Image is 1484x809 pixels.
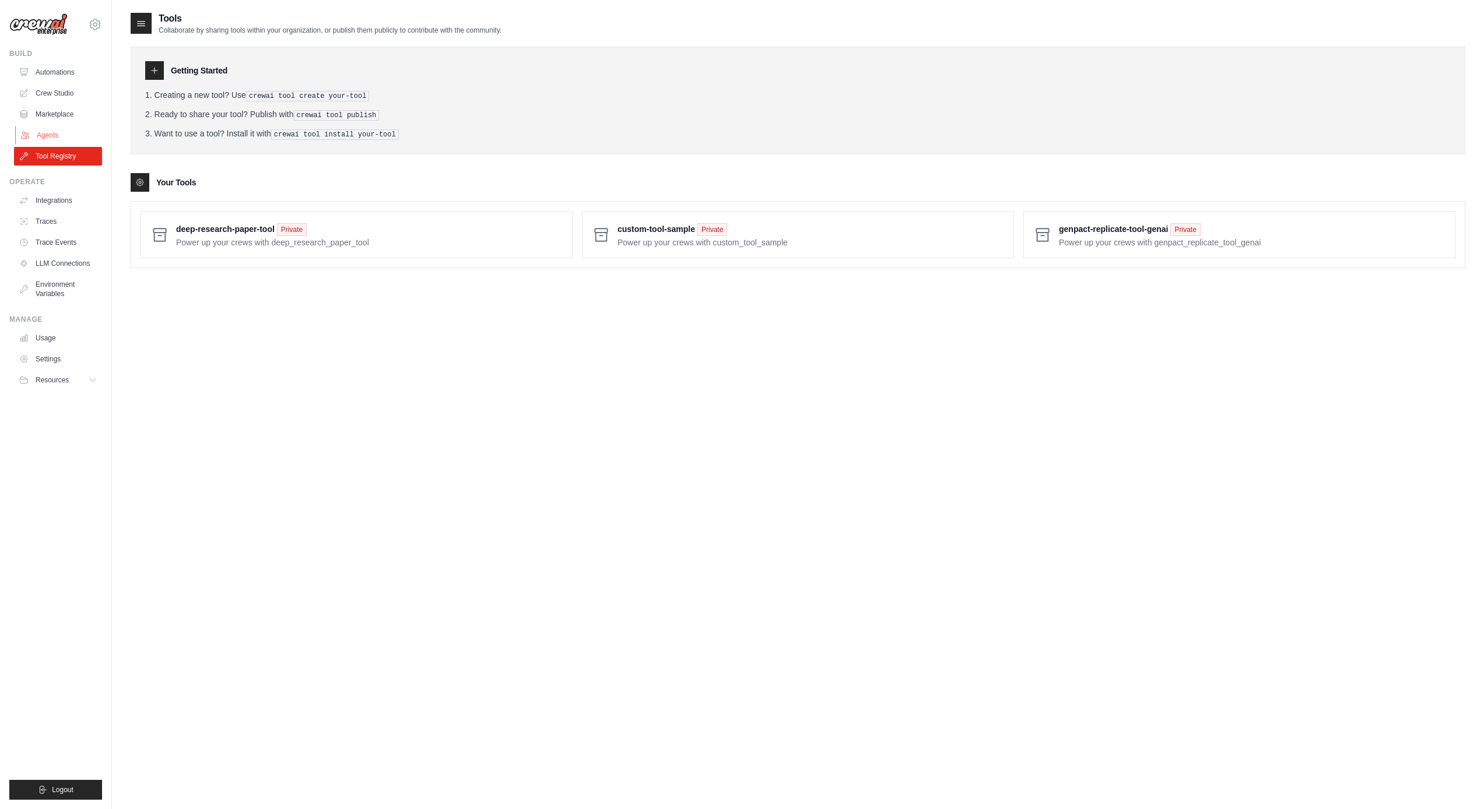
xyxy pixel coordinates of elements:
[9,780,102,800] button: Logout
[159,12,501,26] h2: Tools
[14,191,102,210] a: Integrations
[14,105,102,124] a: Marketplace
[14,147,102,166] a: Tool Registry
[52,785,73,794] span: Logout
[171,65,227,76] h3: Getting Started
[14,329,102,347] a: Usage
[156,177,196,188] h3: Your Tools
[1059,221,1446,248] a: genpact-replicate-tool-genai Private Power up your crews with genpact_replicate_tool_genai
[618,221,1004,248] a: custom-tool-sample Private Power up your crews with custom_tool_sample
[9,315,102,324] div: Manage
[159,26,501,35] p: Collaborate by sharing tools within your organization, or publish them publicly to contribute wit...
[14,275,102,303] a: Environment Variables
[9,49,102,58] div: Build
[15,126,103,145] a: Agents
[246,91,370,101] pre: crewai tool create your-tool
[145,108,1451,121] li: Ready to share your tool? Publish with
[294,110,380,121] pre: crewai tool publish
[36,375,69,385] span: Resources
[14,350,102,368] a: Settings
[9,13,68,36] img: Logo
[14,212,102,231] a: Traces
[271,129,399,140] pre: crewai tool install your-tool
[145,89,1451,101] li: Creating a new tool? Use
[14,254,102,273] a: LLM Connections
[14,84,102,103] a: Crew Studio
[14,233,102,252] a: Trace Events
[14,63,102,82] a: Automations
[176,221,563,248] a: deep-research-paper-tool Private Power up your crews with deep_research_paper_tool
[9,177,102,187] div: Operate
[145,128,1451,140] li: Want to use a tool? Install it with
[14,371,102,389] button: Resources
